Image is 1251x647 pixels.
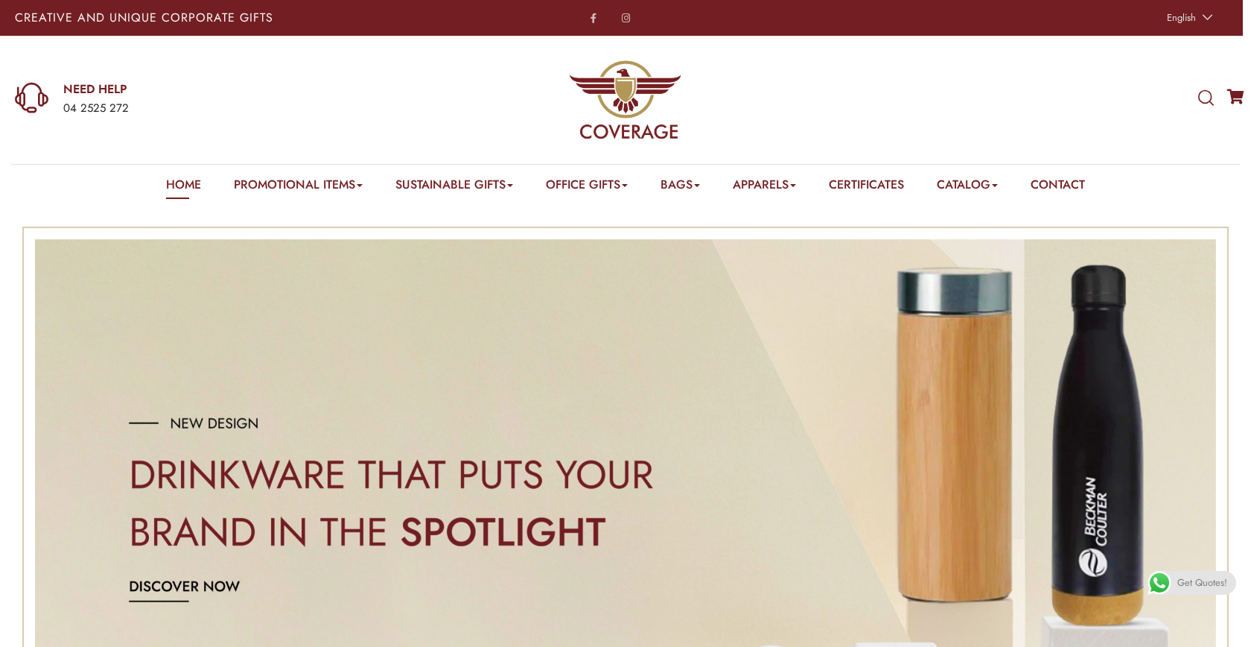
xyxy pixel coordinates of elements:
[1177,571,1227,595] span: Get Quotes!
[166,176,201,199] a: Home
[234,176,363,199] a: Promotional Items
[395,176,513,199] a: Sustainable Gifts
[733,176,796,199] a: Apparels
[829,176,904,199] a: Certificates
[1159,7,1217,28] a: English
[63,81,410,98] a: NEED HELP
[15,12,493,24] p: Creative and Unique Corporate Gifts
[937,176,998,199] a: Catalog
[660,176,700,199] a: Bags
[546,176,628,199] a: Office Gifts
[63,99,410,119] div: 04 2525 272
[1031,176,1085,199] a: Contact
[1167,10,1196,25] span: English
